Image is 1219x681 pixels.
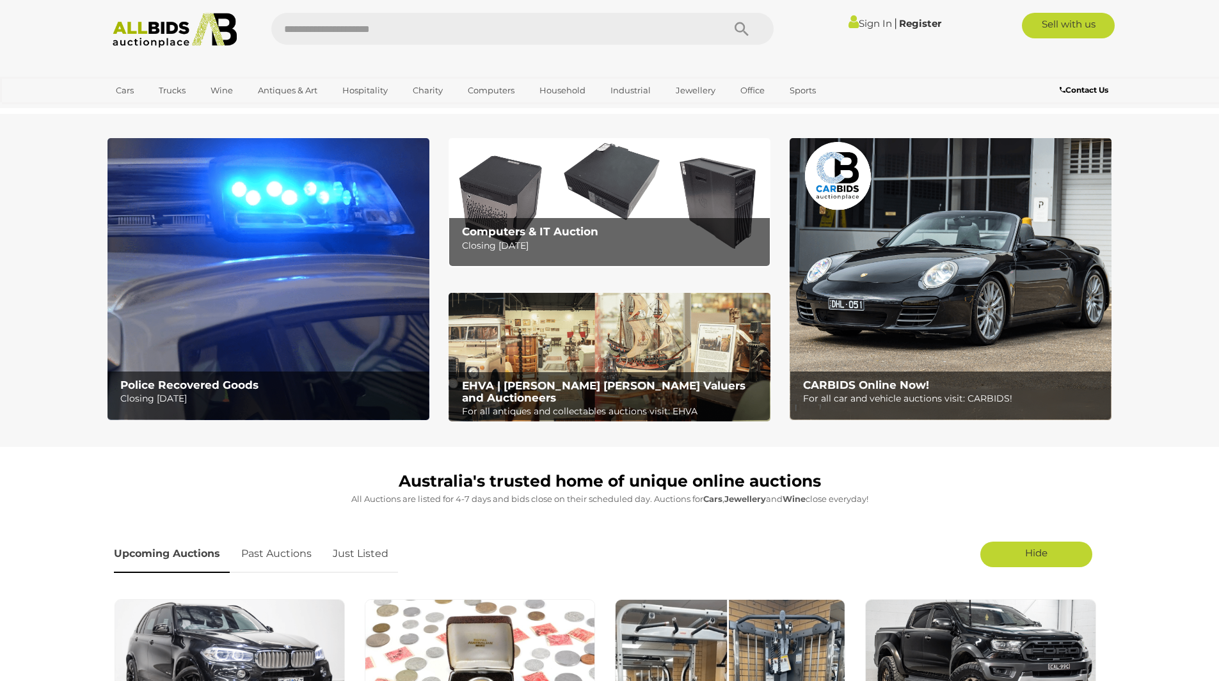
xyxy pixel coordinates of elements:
a: Sports [781,80,824,101]
img: Computers & IT Auction [449,138,770,267]
button: Search [710,13,774,45]
img: EHVA | Evans Hastings Valuers and Auctioneers [449,293,770,422]
img: Allbids.com.au [106,13,244,48]
a: EHVA | Evans Hastings Valuers and Auctioneers EHVA | [PERSON_NAME] [PERSON_NAME] Valuers and Auct... [449,293,770,422]
a: Industrial [602,80,659,101]
strong: Wine [783,494,806,504]
p: All Auctions are listed for 4-7 days and bids close on their scheduled day. Auctions for , and cl... [114,492,1106,506]
a: Sell with us [1022,13,1115,38]
img: CARBIDS Online Now! [790,138,1111,420]
a: Register [899,17,941,29]
a: Past Auctions [232,535,321,573]
span: Hide [1025,547,1048,559]
b: Police Recovered Goods [120,379,259,391]
b: CARBIDS Online Now! [803,379,929,391]
a: Contact Us [1060,83,1111,97]
p: For all antiques and collectables auctions visit: EHVA [462,403,763,419]
p: Closing [DATE] [462,238,763,254]
a: Sign In [849,17,892,29]
a: Office [732,80,773,101]
a: Just Listed [323,535,398,573]
p: Closing [DATE] [120,391,422,407]
p: For all car and vehicle auctions visit: CARBIDS! [803,391,1104,407]
b: Contact Us [1060,85,1108,95]
a: Charity [404,80,451,101]
a: Hide [980,542,1092,567]
b: Computers & IT Auction [462,225,598,238]
a: Jewellery [667,80,724,101]
b: EHVA | [PERSON_NAME] [PERSON_NAME] Valuers and Auctioneers [462,379,745,404]
a: Hospitality [334,80,396,101]
a: Household [531,80,594,101]
a: Computers & IT Auction Computers & IT Auction Closing [DATE] [449,138,770,267]
strong: Cars [703,494,722,504]
span: | [894,16,897,30]
img: Police Recovered Goods [108,138,429,420]
strong: Jewellery [724,494,766,504]
a: Cars [108,80,142,101]
a: Antiques & Art [250,80,326,101]
a: Trucks [150,80,194,101]
a: Computers [459,80,523,101]
a: CARBIDS Online Now! CARBIDS Online Now! For all car and vehicle auctions visit: CARBIDS! [790,138,1111,420]
a: Wine [202,80,241,101]
a: Police Recovered Goods Police Recovered Goods Closing [DATE] [108,138,429,420]
a: [GEOGRAPHIC_DATA] [108,101,215,122]
h1: Australia's trusted home of unique online auctions [114,473,1106,490]
a: Upcoming Auctions [114,535,230,573]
